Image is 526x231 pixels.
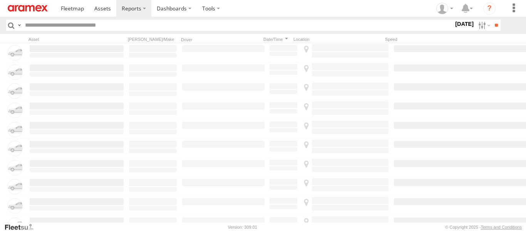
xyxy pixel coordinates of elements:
[483,2,496,15] i: ?
[128,37,178,42] div: [PERSON_NAME]/Make
[481,225,522,229] a: Terms and Conditions
[4,223,40,231] a: Visit our Website
[8,5,48,12] img: aramex-logo.svg
[181,38,258,42] div: Driver
[228,225,257,229] div: Version: 309.01
[454,20,475,28] label: [DATE]
[445,225,522,229] div: © Copyright 2025 -
[475,20,492,31] label: Search Filter Options
[261,37,290,42] div: Click to Sort
[434,3,456,14] div: Mazen Siblini
[16,20,22,31] label: Search Query
[28,37,125,42] div: Asset
[293,37,382,42] div: Location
